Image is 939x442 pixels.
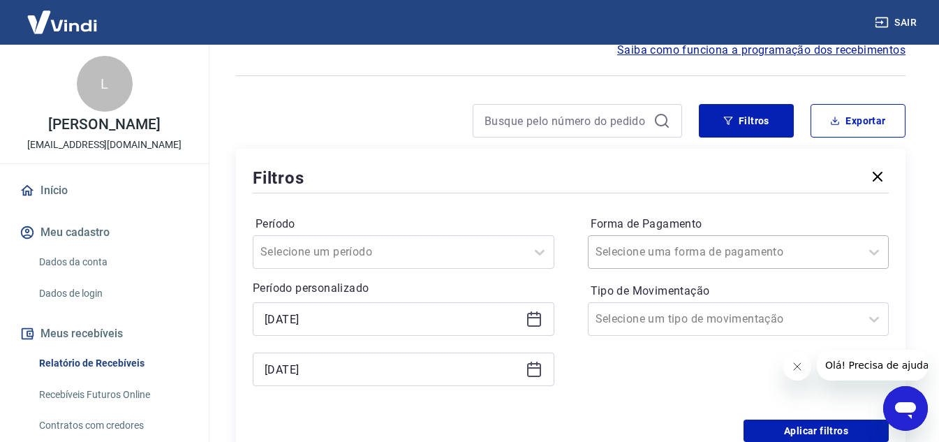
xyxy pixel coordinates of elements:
[17,1,108,43] img: Vindi
[77,56,133,112] div: L
[591,216,887,233] label: Forma de Pagamento
[27,138,182,152] p: [EMAIL_ADDRESS][DOMAIN_NAME]
[17,318,192,349] button: Meus recebíveis
[34,411,192,440] a: Contratos com credores
[265,359,520,380] input: Data final
[783,353,811,381] iframe: Fechar mensagem
[253,167,304,189] h5: Filtros
[253,280,554,297] p: Período personalizado
[256,216,552,233] label: Período
[883,386,928,431] iframe: Botão para abrir a janela de mensagens
[817,350,928,381] iframe: Mensagem da empresa
[34,279,192,308] a: Dados de login
[17,175,192,206] a: Início
[699,104,794,138] button: Filtros
[265,309,520,330] input: Data inicial
[591,283,887,300] label: Tipo de Movimentação
[617,42,905,59] a: Saiba como funciona a programação dos recebimentos
[17,217,192,248] button: Meu cadastro
[34,248,192,277] a: Dados da conta
[34,349,192,378] a: Relatório de Recebíveis
[34,381,192,409] a: Recebíveis Futuros Online
[872,10,922,36] button: Sair
[744,420,889,442] button: Aplicar filtros
[485,110,648,131] input: Busque pelo número do pedido
[811,104,905,138] button: Exportar
[8,10,117,21] span: Olá! Precisa de ajuda?
[48,117,160,132] p: [PERSON_NAME]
